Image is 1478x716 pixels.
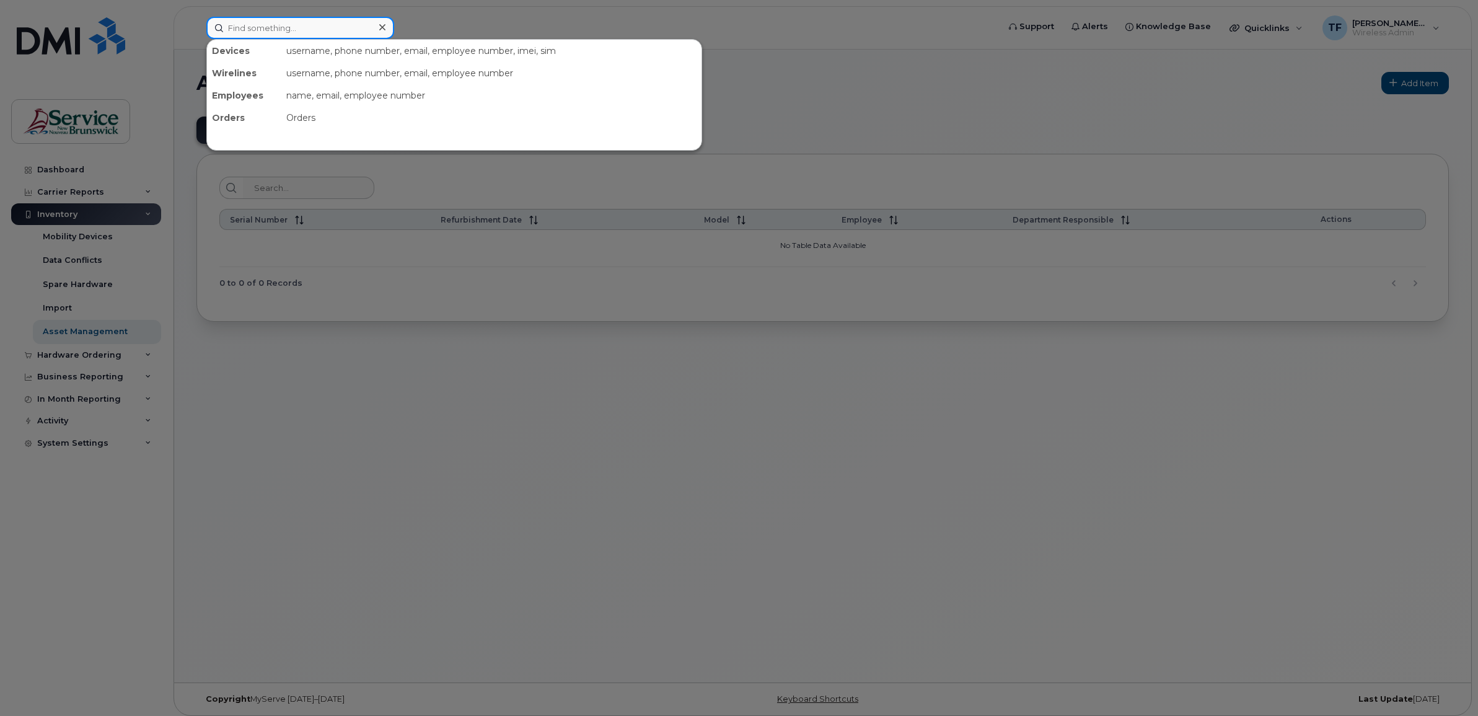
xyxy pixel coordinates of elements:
div: Employees [207,84,281,107]
div: name, email, employee number [281,84,702,107]
div: Wirelines [207,62,281,84]
div: username, phone number, email, employee number, imei, sim [281,40,702,62]
div: Orders [207,107,281,129]
div: username, phone number, email, employee number [281,62,702,84]
div: Devices [207,40,281,62]
div: Orders [281,107,702,129]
